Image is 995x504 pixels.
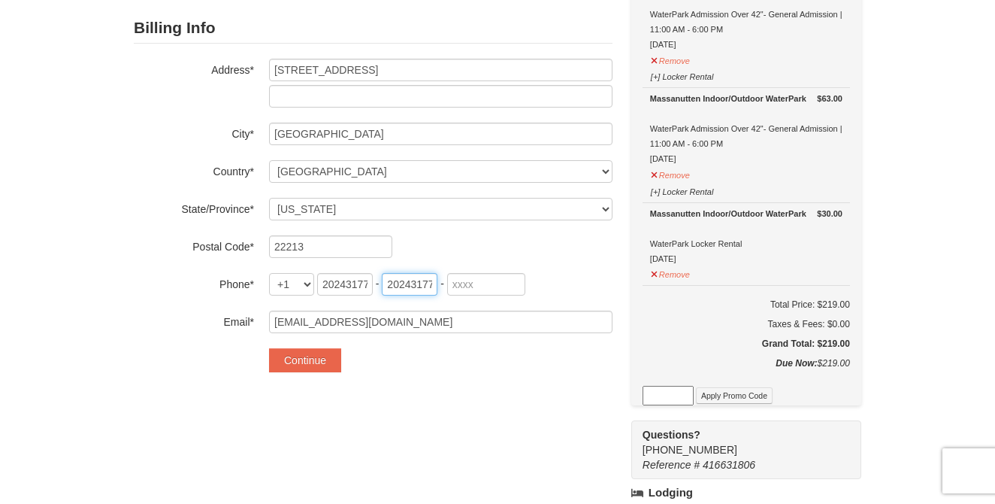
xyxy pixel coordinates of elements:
input: xxx [317,273,373,296]
button: Remove [650,50,691,68]
button: Continue [269,348,341,372]
input: Postal Code [269,235,392,258]
strong: Due Now: [776,358,817,369]
h5: Grand Total: $219.00 [643,336,850,351]
input: Billing Info [269,59,612,81]
input: City [269,123,612,145]
div: Massanutten Indoor/Outdoor WaterPark [650,206,842,221]
span: 416631806 [703,459,755,471]
input: xxxx [447,273,525,296]
button: Apply Promo Code [696,387,773,404]
span: - [440,278,444,290]
div: Massanutten Indoor/Outdoor WaterPark [650,91,842,106]
strong: Questions? [643,429,700,441]
label: Email* [134,311,254,329]
label: Postal Code* [134,235,254,254]
span: - [376,278,380,290]
div: Taxes & Fees: $0.00 [643,317,850,332]
strong: $30.00 [817,206,842,221]
input: xxx [382,273,437,296]
span: Reference # [643,459,700,471]
span: [PHONE_NUMBER] [643,427,834,456]
button: [+] Locker Rental [650,181,714,199]
button: Remove [650,164,691,183]
div: WaterPark Locker Rental [DATE] [650,206,842,266]
label: City* [134,123,254,141]
label: Phone* [134,273,254,292]
button: Remove [650,263,691,282]
input: Email [269,311,612,333]
div: WaterPark Admission Over 42"- General Admission | 11:00 AM - 6:00 PM [DATE] [650,91,842,166]
label: Country* [134,160,254,179]
label: State/Province* [134,198,254,217]
button: [+] Locker Rental [650,65,714,84]
h6: Total Price: $219.00 [643,297,850,312]
strong: $63.00 [817,91,842,106]
h2: Billing Info [134,13,612,44]
div: $219.00 [643,356,850,386]
label: Address* [134,59,254,77]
